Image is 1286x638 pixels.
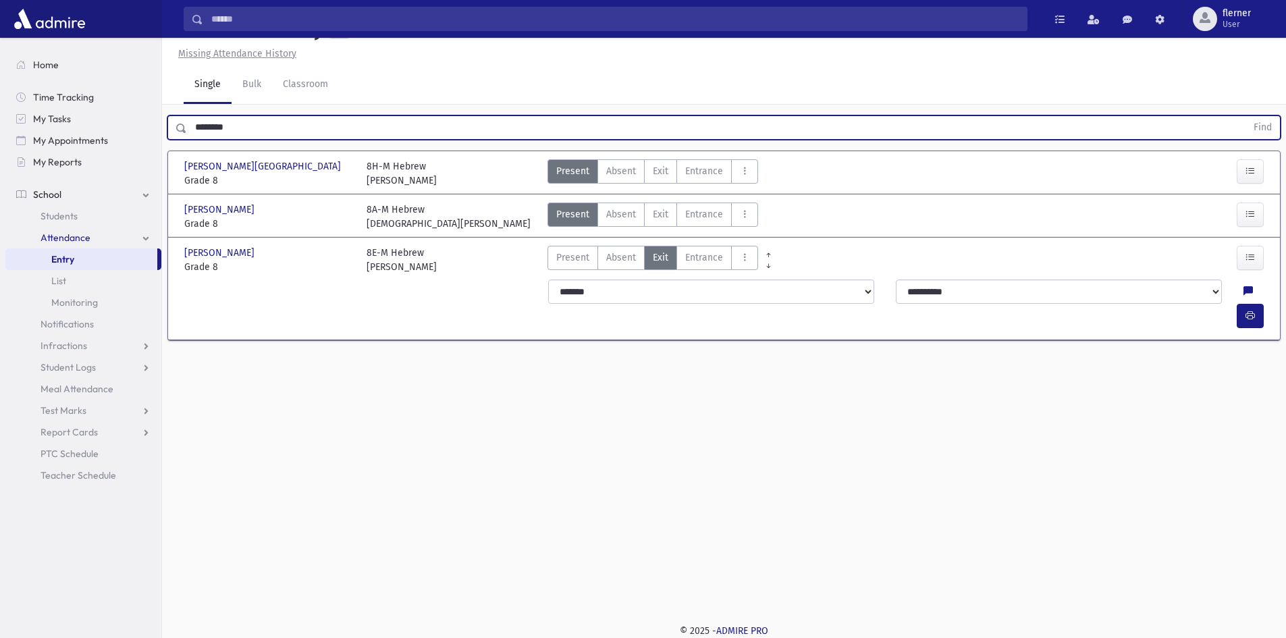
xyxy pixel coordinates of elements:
[5,205,161,227] a: Students
[5,443,161,464] a: PTC Schedule
[41,318,94,330] span: Notifications
[184,66,232,104] a: Single
[5,108,161,130] a: My Tasks
[547,203,758,231] div: AttTypes
[232,66,272,104] a: Bulk
[1223,8,1251,19] span: flerner
[33,134,108,147] span: My Appointments
[33,188,61,201] span: School
[1223,19,1251,30] span: User
[685,207,723,221] span: Entrance
[5,378,161,400] a: Meal Attendance
[41,361,96,373] span: Student Logs
[5,86,161,108] a: Time Tracking
[41,469,116,481] span: Teacher Schedule
[184,624,1264,638] div: © 2025 -
[653,250,668,265] span: Exit
[556,250,589,265] span: Present
[33,156,82,168] span: My Reports
[5,292,161,313] a: Monitoring
[5,313,161,335] a: Notifications
[41,404,86,417] span: Test Marks
[367,159,437,188] div: 8H-M Hebrew [PERSON_NAME]
[547,246,758,274] div: AttTypes
[41,383,113,395] span: Meal Attendance
[33,91,94,103] span: Time Tracking
[5,130,161,151] a: My Appointments
[5,54,161,76] a: Home
[367,246,437,274] div: 8E-M Hebrew [PERSON_NAME]
[41,232,90,244] span: Attendance
[184,159,344,174] span: [PERSON_NAME][GEOGRAPHIC_DATA]
[11,5,88,32] img: AdmirePro
[556,164,589,178] span: Present
[367,203,531,231] div: 8A-M Hebrew [DEMOGRAPHIC_DATA][PERSON_NAME]
[51,296,98,309] span: Monitoring
[5,464,161,486] a: Teacher Schedule
[606,250,636,265] span: Absent
[184,217,353,231] span: Grade 8
[184,260,353,274] span: Grade 8
[272,66,339,104] a: Classroom
[653,164,668,178] span: Exit
[41,426,98,438] span: Report Cards
[1245,116,1280,139] button: Find
[41,210,78,222] span: Students
[547,159,758,188] div: AttTypes
[178,48,296,59] u: Missing Attendance History
[51,275,66,287] span: List
[685,164,723,178] span: Entrance
[5,227,161,248] a: Attendance
[685,250,723,265] span: Entrance
[5,270,161,292] a: List
[41,340,87,352] span: Infractions
[5,248,157,270] a: Entry
[606,207,636,221] span: Absent
[173,48,296,59] a: Missing Attendance History
[33,113,71,125] span: My Tasks
[41,448,99,460] span: PTC Schedule
[5,356,161,378] a: Student Logs
[33,59,59,71] span: Home
[653,207,668,221] span: Exit
[556,207,589,221] span: Present
[184,174,353,188] span: Grade 8
[5,400,161,421] a: Test Marks
[203,7,1027,31] input: Search
[51,253,74,265] span: Entry
[5,151,161,173] a: My Reports
[5,184,161,205] a: School
[5,335,161,356] a: Infractions
[184,203,257,217] span: [PERSON_NAME]
[184,246,257,260] span: [PERSON_NAME]
[5,421,161,443] a: Report Cards
[606,164,636,178] span: Absent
